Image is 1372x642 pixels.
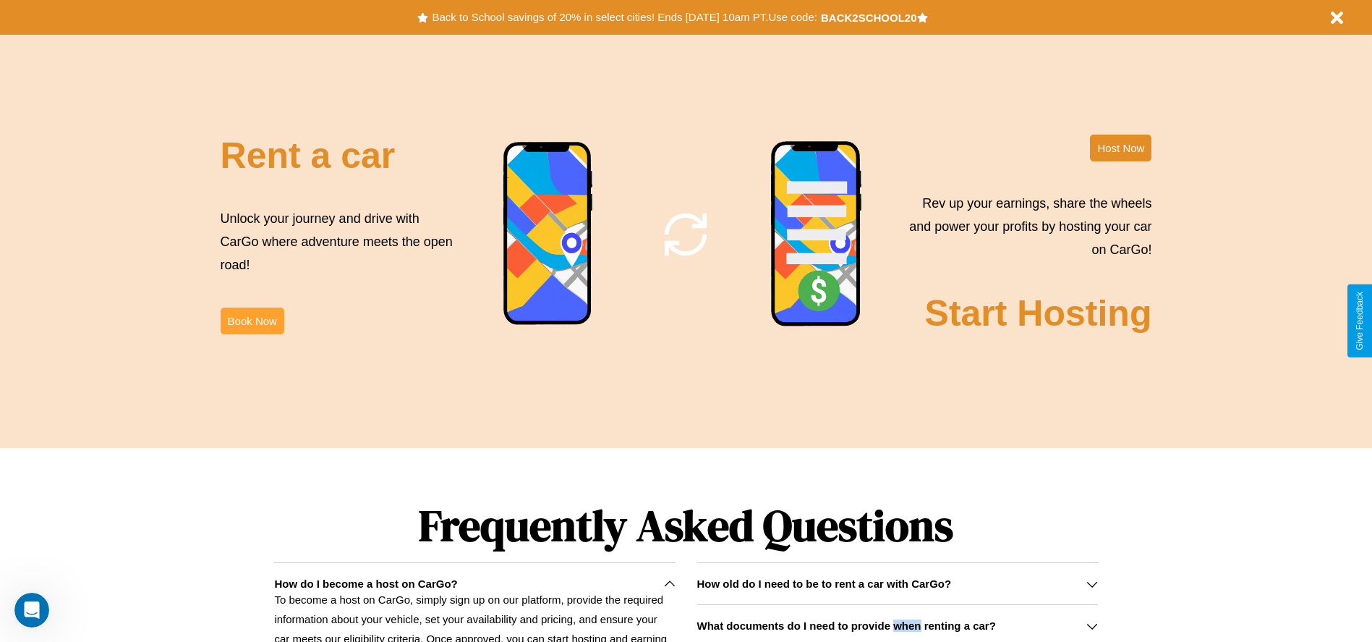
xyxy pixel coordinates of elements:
[770,140,863,329] img: phone
[697,578,952,590] h3: How old do I need to be to rent a car with CarGo?
[503,141,594,327] img: phone
[14,593,49,628] iframe: Intercom live chat
[697,620,996,632] h3: What documents do I need to provide when renting a car?
[274,578,457,590] h3: How do I become a host on CarGo?
[1090,135,1151,161] button: Host Now
[221,135,396,177] h2: Rent a car
[925,292,1152,334] h2: Start Hosting
[821,12,917,24] b: BACK2SCHOOL20
[900,192,1151,262] p: Rev up your earnings, share the wheels and power your profits by hosting your car on CarGo!
[1355,292,1365,350] div: Give Feedback
[221,207,458,277] p: Unlock your journey and drive with CarGo where adventure meets the open road!
[274,489,1097,562] h1: Frequently Asked Questions
[428,7,820,28] button: Back to School savings of 20% in select cities! Ends [DATE] 10am PT.Use code:
[221,308,284,334] button: Book Now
